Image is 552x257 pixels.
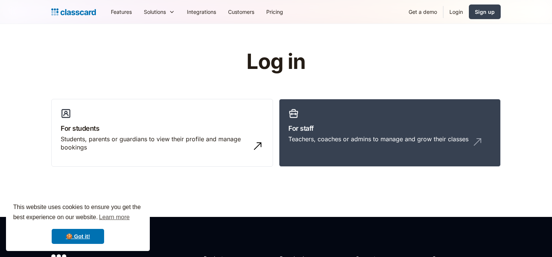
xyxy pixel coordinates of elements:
[61,135,249,152] div: Students, parents or guardians to view their profile and manage bookings
[279,99,501,167] a: For staffTeachers, coaches or admins to manage and grow their classes
[51,99,273,167] a: For studentsStudents, parents or guardians to view their profile and manage bookings
[475,8,495,16] div: Sign up
[260,3,289,20] a: Pricing
[51,7,96,17] a: home
[105,3,138,20] a: Features
[157,50,395,73] h1: Log in
[288,135,468,143] div: Teachers, coaches or admins to manage and grow their classes
[181,3,222,20] a: Integrations
[6,196,150,251] div: cookieconsent
[98,212,131,223] a: learn more about cookies
[222,3,260,20] a: Customers
[469,4,501,19] a: Sign up
[61,123,264,133] h3: For students
[144,8,166,16] div: Solutions
[288,123,491,133] h3: For staff
[138,3,181,20] div: Solutions
[52,229,104,244] a: dismiss cookie message
[13,203,143,223] span: This website uses cookies to ensure you get the best experience on our website.
[443,3,469,20] a: Login
[403,3,443,20] a: Get a demo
